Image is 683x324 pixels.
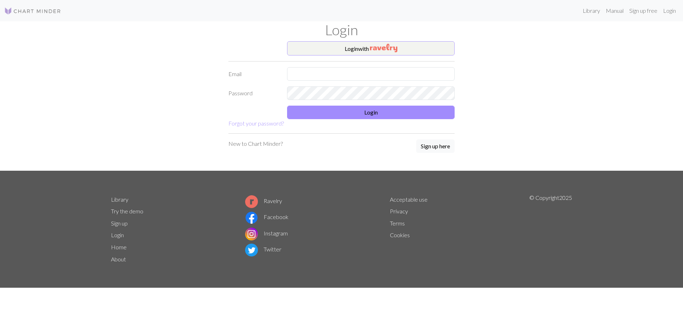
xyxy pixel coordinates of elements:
a: Ravelry [245,197,282,204]
img: Twitter logo [245,244,258,256]
a: Sign up free [626,4,660,18]
a: Acceptable use [390,196,428,203]
a: Manual [603,4,626,18]
a: Instagram [245,230,288,237]
a: Forgot your password? [228,120,284,127]
label: Email [224,67,283,81]
img: Facebook logo [245,211,258,224]
img: Ravelry [370,44,397,52]
a: Privacy [390,208,408,214]
a: Library [580,4,603,18]
a: About [111,256,126,262]
a: Facebook [245,213,288,220]
img: Ravelry logo [245,195,258,208]
a: Home [111,244,127,250]
h1: Login [107,21,576,38]
button: Sign up here [416,139,455,153]
a: Twitter [245,246,281,253]
button: Loginwith [287,41,455,55]
a: Sign up [111,220,128,227]
a: Login [111,232,124,238]
img: Instagram logo [245,228,258,240]
a: Login [660,4,679,18]
p: © Copyright 2025 [529,193,572,265]
a: Sign up here [416,139,455,154]
a: Terms [390,220,405,227]
label: Password [224,86,283,100]
p: New to Chart Minder? [228,139,283,148]
img: Logo [4,7,61,15]
button: Login [287,106,455,119]
a: Library [111,196,128,203]
a: Cookies [390,232,410,238]
a: Try the demo [111,208,143,214]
